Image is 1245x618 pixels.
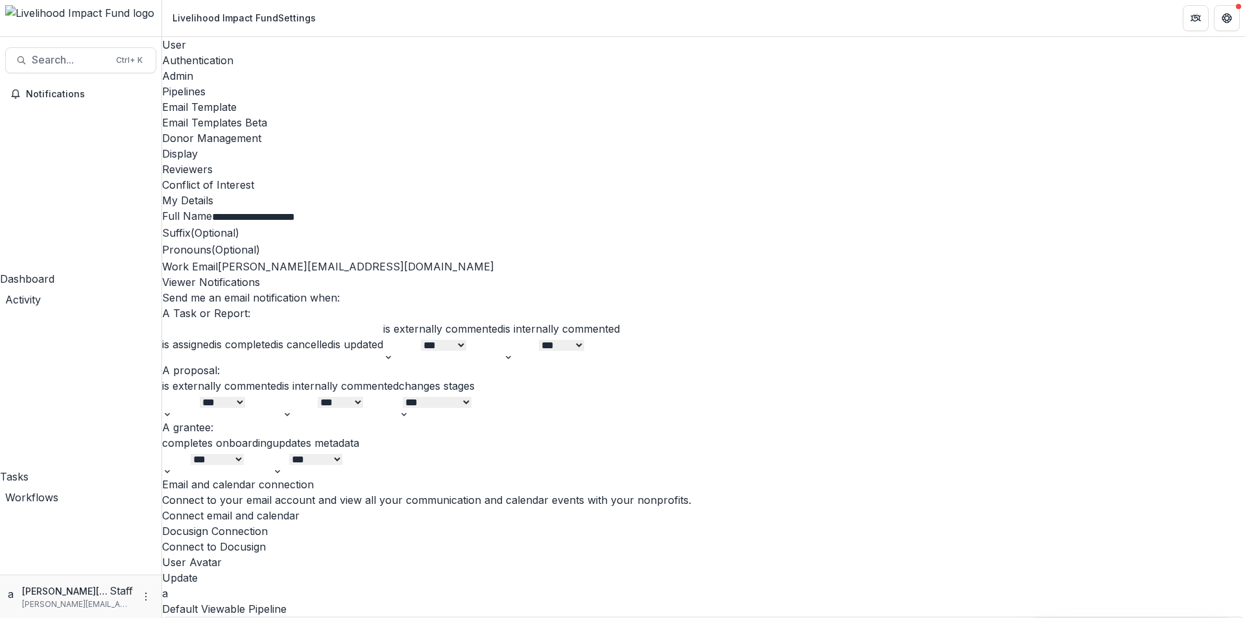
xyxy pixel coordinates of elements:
div: Email Templates [162,115,1245,130]
div: Livelihood Impact Fund Settings [172,11,316,25]
label: is internally commented [503,322,620,335]
span: Suffix [162,226,191,239]
label: is assigned [162,338,215,351]
h2: Viewer Notifications [162,274,1245,290]
img: Livelihood Impact Fund logo [5,5,156,21]
span: Workflows [5,491,58,504]
span: Notifications [26,89,151,100]
span: Send me an email notification when: [162,291,340,304]
h3: A grantee: [162,420,1245,435]
h2: User Avatar [162,554,1245,570]
h2: My Details [162,193,1245,208]
span: Work Email [162,260,218,273]
span: Pronouns [162,243,211,256]
a: Reviewers [162,161,1245,177]
button: Connect to Docusign [162,539,266,554]
label: is internally commented [282,379,399,392]
button: Connect email and calendar [162,508,300,523]
a: Conflict of Interest [162,177,1245,193]
span: (Optional) [211,243,260,256]
a: User [162,37,1245,53]
label: is updated [333,338,383,351]
button: More [138,589,154,604]
p: Staff [110,583,133,599]
h3: A Task or Report: [162,305,1245,321]
button: Update [162,570,198,586]
span: (Optional) [191,226,239,239]
span: Beta [245,116,267,129]
nav: breadcrumb [167,8,321,27]
span: Search... [32,54,108,66]
span: Full Name [162,209,212,222]
a: Authentication [162,53,1245,68]
p: [PERSON_NAME][EMAIL_ADDRESS][DOMAIN_NAME] [22,599,133,610]
label: is cancelled [276,338,333,351]
label: is completed [215,338,276,351]
h2: Docusign Connection [162,523,1245,539]
label: changes stages [399,379,475,392]
h2: Default Viewable Pipeline [162,601,1245,617]
span: Activity [5,293,41,306]
div: anveet@trytemelio.com [162,586,1245,601]
a: Email Template [162,99,1245,115]
a: Email Templates Beta [162,115,1245,130]
a: Display [162,146,1245,161]
h3: A proposal: [162,362,1245,378]
div: [PERSON_NAME][EMAIL_ADDRESS][DOMAIN_NAME] [162,259,1245,274]
h2: Email and calendar connection [162,477,1245,492]
p: Connect to your email account and view all your communication and calendar events with your nonpr... [162,492,1245,508]
button: Search... [5,47,156,73]
button: Notifications [5,84,156,104]
label: is externally commented [383,322,503,335]
a: Pipelines [162,84,1245,99]
a: Admin [162,68,1245,84]
label: is externally commented [162,379,282,392]
a: Donor Management [162,130,1245,146]
label: updates metadata [272,436,359,449]
label: completes onboarding [162,436,272,449]
div: Ctrl + K [113,53,145,67]
button: Get Help [1214,5,1240,31]
div: anveet@trytemelio.com [8,586,17,602]
p: [PERSON_NAME][EMAIL_ADDRESS][DOMAIN_NAME] [22,584,110,598]
button: Partners [1183,5,1209,31]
